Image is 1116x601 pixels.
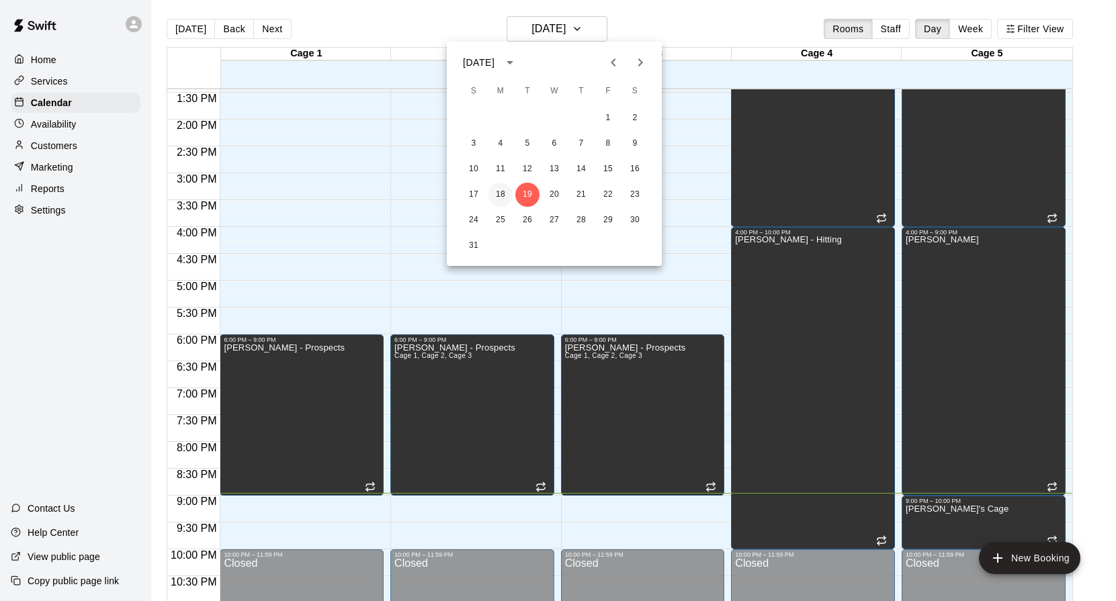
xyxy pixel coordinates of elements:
[627,49,654,76] button: Next month
[623,157,647,181] button: 16
[569,208,593,232] button: 28
[499,51,521,74] button: calendar view is open, switch to year view
[542,157,566,181] button: 13
[488,157,513,181] button: 11
[462,78,486,105] span: Sunday
[569,132,593,156] button: 7
[596,157,620,181] button: 15
[542,183,566,207] button: 20
[596,78,620,105] span: Friday
[515,183,540,207] button: 19
[600,49,627,76] button: Previous month
[462,234,486,258] button: 31
[462,157,486,181] button: 10
[463,56,495,70] div: [DATE]
[488,208,513,232] button: 25
[515,157,540,181] button: 12
[623,78,647,105] span: Saturday
[488,132,513,156] button: 4
[596,132,620,156] button: 8
[623,132,647,156] button: 9
[462,183,486,207] button: 17
[515,208,540,232] button: 26
[623,208,647,232] button: 30
[515,78,540,105] span: Tuesday
[569,78,593,105] span: Thursday
[462,208,486,232] button: 24
[542,78,566,105] span: Wednesday
[623,183,647,207] button: 23
[488,183,513,207] button: 18
[596,106,620,130] button: 1
[462,132,486,156] button: 3
[542,208,566,232] button: 27
[488,78,513,105] span: Monday
[569,157,593,181] button: 14
[596,183,620,207] button: 22
[569,183,593,207] button: 21
[623,106,647,130] button: 2
[542,132,566,156] button: 6
[515,132,540,156] button: 5
[596,208,620,232] button: 29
